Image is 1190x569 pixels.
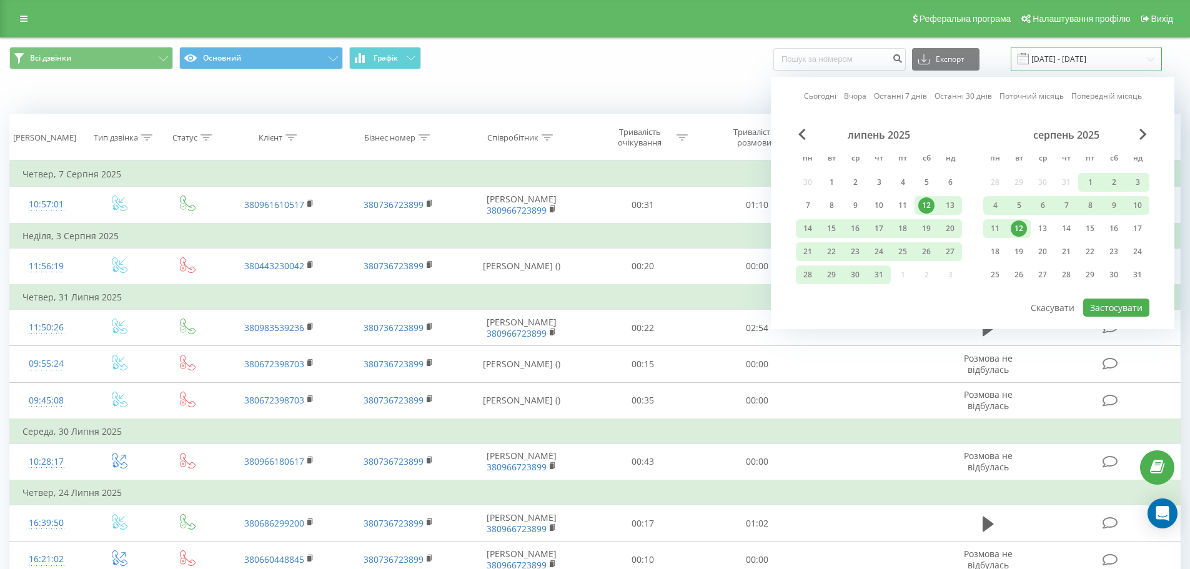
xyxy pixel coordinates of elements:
[1054,242,1078,261] div: чт 21 серп 2025 р.
[700,310,815,346] td: 02:54
[172,132,197,143] div: Статус
[700,505,815,542] td: 01:02
[867,265,891,284] div: чт 31 лип 2025 р.
[1128,150,1147,169] abbr: неділя
[364,517,424,529] a: 380736723899
[820,173,843,192] div: вт 1 лип 2025 р.
[586,505,700,542] td: 00:17
[915,173,938,192] div: сб 5 лип 2025 р.
[22,511,71,535] div: 16:39:50
[487,461,547,473] a: 380966723899
[1054,219,1078,238] div: чт 14 серп 2025 р.
[364,394,424,406] a: 380736723899
[364,132,415,143] div: Бізнес номер
[1126,173,1149,192] div: нд 3 серп 2025 р.
[1007,196,1031,215] div: вт 5 серп 2025 р.
[891,173,915,192] div: пт 4 лип 2025 р.
[843,196,867,215] div: ср 9 лип 2025 р.
[1007,265,1031,284] div: вт 26 серп 2025 р.
[700,382,815,419] td: 00:00
[10,480,1181,505] td: Четвер, 24 Липня 2025
[586,248,700,285] td: 00:20
[22,352,71,376] div: 09:55:24
[1129,220,1146,237] div: 17
[874,90,927,102] a: Останні 7 днів
[844,90,866,102] a: Вчора
[938,242,962,261] div: нд 27 лип 2025 р.
[871,220,887,237] div: 17
[700,443,815,480] td: 00:00
[847,244,863,260] div: 23
[586,382,700,419] td: 00:35
[983,129,1149,141] div: серпень 2025
[942,244,958,260] div: 27
[1078,219,1102,238] div: пт 15 серп 2025 р.
[1126,219,1149,238] div: нд 17 серп 2025 р.
[773,48,906,71] input: Пошук за номером
[893,150,912,169] abbr: п’ятниця
[796,265,820,284] div: пн 28 лип 2025 р.
[871,267,887,283] div: 31
[94,132,138,143] div: Тип дзвінка
[1078,196,1102,215] div: пт 8 серп 2025 р.
[458,248,586,285] td: [PERSON_NAME] ()
[364,358,424,370] a: 380736723899
[964,388,1013,412] span: Розмова не відбулась
[1082,267,1098,283] div: 29
[22,315,71,340] div: 11:50:26
[1148,498,1178,528] div: Open Intercom Messenger
[942,197,958,214] div: 13
[891,219,915,238] div: пт 18 лип 2025 р.
[1106,174,1122,190] div: 2
[1129,267,1146,283] div: 31
[244,553,304,565] a: 380660448845
[1031,219,1054,238] div: ср 13 серп 2025 р.
[487,523,547,535] a: 380966723899
[820,242,843,261] div: вт 22 лип 2025 р.
[847,220,863,237] div: 16
[349,47,421,69] button: Графік
[244,455,304,467] a: 380966180617
[796,242,820,261] div: пн 21 лип 2025 р.
[721,127,788,148] div: Тривалість розмови
[1106,197,1122,214] div: 9
[22,388,71,413] div: 09:45:08
[244,199,304,210] a: 380961610517
[374,54,398,62] span: Графік
[1129,197,1146,214] div: 10
[1078,265,1102,284] div: пт 29 серп 2025 р.
[1082,244,1098,260] div: 22
[823,220,840,237] div: 15
[1054,196,1078,215] div: чт 7 серп 2025 р.
[843,219,867,238] div: ср 16 лип 2025 р.
[1102,265,1126,284] div: сб 30 серп 2025 р.
[586,346,700,382] td: 00:15
[867,242,891,261] div: чт 24 лип 2025 р.
[1151,14,1173,24] span: Вихід
[918,244,935,260] div: 26
[843,242,867,261] div: ср 23 лип 2025 р.
[1034,220,1051,237] div: 13
[458,346,586,382] td: [PERSON_NAME] ()
[586,443,700,480] td: 00:43
[1058,267,1074,283] div: 28
[987,197,1003,214] div: 4
[823,174,840,190] div: 1
[1102,173,1126,192] div: сб 2 серп 2025 р.
[1011,197,1027,214] div: 5
[586,187,700,224] td: 00:31
[870,150,888,169] abbr: четвер
[458,443,586,480] td: [PERSON_NAME]
[798,129,806,140] span: Previous Month
[917,150,936,169] abbr: субота
[10,419,1181,444] td: Середа, 30 Липня 2025
[938,196,962,215] div: нд 13 лип 2025 р.
[22,192,71,217] div: 10:57:01
[364,199,424,210] a: 380736723899
[458,187,586,224] td: [PERSON_NAME]
[458,505,586,542] td: [PERSON_NAME]
[22,450,71,474] div: 10:28:17
[1139,129,1147,140] span: Next Month
[458,310,586,346] td: [PERSON_NAME]
[987,220,1003,237] div: 11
